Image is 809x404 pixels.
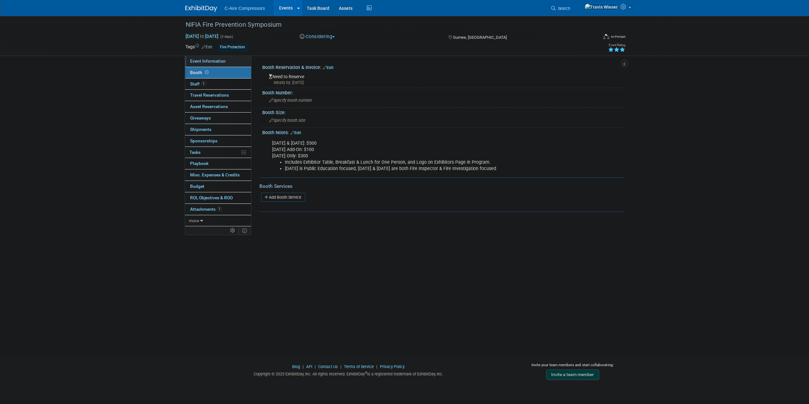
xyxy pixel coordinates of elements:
span: | [339,364,343,369]
span: more [189,218,199,223]
span: | [375,364,379,369]
span: ROI, Objectives & ROO [190,195,233,200]
div: Booth Size: [262,108,624,116]
a: Attachments1 [185,204,251,215]
td: Toggle Event Tabs [238,226,251,235]
div: Booth Reservation & Invoice: [262,63,624,71]
span: Event Information [190,58,226,64]
span: [DATE] [DATE] [185,33,219,39]
div: Event Format [560,33,626,43]
a: Tasks [185,147,251,158]
a: Edit [202,45,212,49]
a: Sponsorships [185,135,251,147]
a: more [185,215,251,226]
span: Budget [190,184,204,189]
span: Specify booth number [269,98,312,103]
span: to [199,34,205,39]
div: Booth Notes: [262,128,624,136]
a: Travel Reservations [185,90,251,101]
a: Booth [185,67,251,78]
a: Asset Reservations [185,101,251,112]
a: Edit [291,131,301,135]
a: Staff1 [185,79,251,90]
a: Misc. Expenses & Credits [185,169,251,181]
a: Event Information [185,56,251,67]
a: Search [547,3,576,14]
span: C-Aire Compressors [225,6,265,11]
a: Terms of Service [344,364,374,369]
a: Contact Us [318,364,338,369]
span: Booth [190,70,210,75]
a: Blog [292,364,300,369]
img: Travis Wieser [585,3,618,10]
a: Budget [185,181,251,192]
span: Asset Reservations [190,104,228,109]
a: Add Booth Service [261,193,305,202]
div: Ideally by: [DATE] [269,80,619,86]
span: Attachments [190,207,222,212]
div: In-Person [610,34,625,39]
span: (3 days) [220,35,233,39]
a: Invite a team member [546,369,599,380]
div: Fire Protection [218,44,247,51]
div: [DATE] & [DATE]: $500 [DATE] Add-On: $100 [DATE] Only: $300 [268,137,554,175]
td: Tags [185,44,212,51]
span: Specify booth size [269,118,305,123]
span: | [301,364,305,369]
span: Search [556,6,570,11]
a: Privacy Policy [380,364,405,369]
span: | [313,364,317,369]
sup: ® [365,371,367,374]
img: Format-Inperson.png [603,34,609,39]
span: Travel Reservations [190,92,229,98]
span: Tasks [189,150,201,155]
span: Staff [190,81,206,86]
a: API [306,364,312,369]
li: [DATE] is Public Education focused, [DATE] & [DATE] are both Fire Inspector & Fire Investigation ... [285,166,550,172]
img: ExhibitDay [185,5,217,12]
a: Edit [323,65,333,70]
div: Booth Number: [262,88,624,96]
a: ROI, Objectives & ROO [185,192,251,203]
span: Giveaways [190,115,211,120]
span: Playbook [190,161,209,166]
div: Invite your team members and start collaborating: [521,362,624,372]
span: Sponsorships [190,138,217,143]
div: Booth Services [259,183,624,190]
div: Event Rating [608,44,625,47]
a: Giveaways [185,113,251,124]
span: Shipments [190,127,211,132]
div: Copyright © 2025 ExhibitDay, Inc. All rights reserved. ExhibitDay is a registered trademark of Ex... [185,370,512,377]
button: Considering [298,33,337,40]
td: Personalize Event Tab Strip [227,226,238,235]
span: 1 [217,207,222,211]
li: Includes Exhibitor Table, Breakfast & Lunch for One Person, and Logo on Exhibitors Page in Program. [285,159,550,166]
div: NIFIA Fire Prevention Symposium [183,19,588,31]
a: Playbook [185,158,251,169]
span: Booth not reserved yet [204,70,210,75]
span: Misc. Expenses & Credits [190,172,240,177]
div: Need to Reserve [267,72,619,86]
a: Shipments [185,124,251,135]
span: 1 [201,81,206,86]
span: Gurnee, [GEOGRAPHIC_DATA] [453,35,507,40]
